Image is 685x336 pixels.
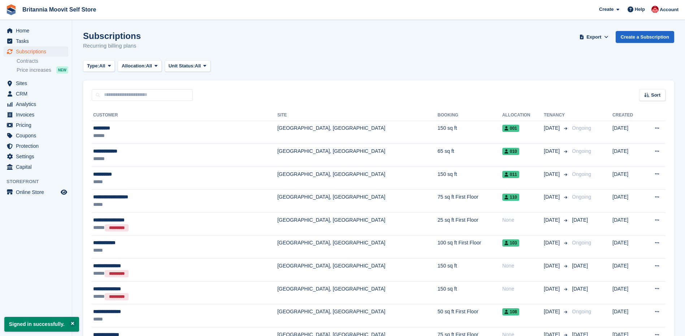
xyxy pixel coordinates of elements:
td: [DATE] [612,167,643,190]
a: Price increases NEW [17,66,68,74]
span: Online Store [16,187,59,197]
td: 150 sq ft [438,167,502,190]
span: Sort [651,92,660,99]
span: Sites [16,78,59,88]
td: [GEOGRAPHIC_DATA], [GEOGRAPHIC_DATA] [277,281,438,304]
td: [DATE] [612,304,643,327]
div: None [502,216,544,224]
th: Customer [92,110,277,121]
td: [DATE] [612,281,643,304]
span: Unit Status: [169,62,195,70]
span: 108 [502,308,519,315]
td: 75 sq ft First Floor [438,190,502,213]
td: 150 sq ft [438,281,502,304]
img: Jo Jopson [651,6,659,13]
span: Ongoing [572,194,591,200]
span: All [146,62,152,70]
span: Ongoing [572,148,591,154]
td: 150 sq ft [438,121,502,144]
td: [DATE] [612,213,643,236]
td: 150 sq ft [438,258,502,282]
a: Britannia Moovit Self Store [19,4,99,16]
span: Help [635,6,645,13]
a: menu [4,78,68,88]
h1: Subscriptions [83,31,141,41]
a: menu [4,36,68,46]
td: 25 sq ft First Floor [438,213,502,236]
a: menu [4,26,68,36]
span: Allocation: [122,62,146,70]
span: Home [16,26,59,36]
td: [GEOGRAPHIC_DATA], [GEOGRAPHIC_DATA] [277,258,438,282]
th: Created [612,110,643,121]
a: menu [4,120,68,130]
a: menu [4,187,68,197]
button: Unit Status: All [165,60,211,72]
td: [GEOGRAPHIC_DATA], [GEOGRAPHIC_DATA] [277,190,438,213]
td: [GEOGRAPHIC_DATA], [GEOGRAPHIC_DATA] [277,304,438,327]
span: [DATE] [572,217,588,223]
a: menu [4,89,68,99]
button: Allocation: All [118,60,162,72]
span: Subscriptions [16,47,59,57]
span: Storefront [6,178,72,185]
div: None [502,262,544,270]
a: Contracts [17,58,68,65]
span: Protection [16,141,59,151]
span: Price increases [17,67,51,74]
a: menu [4,110,68,120]
span: Tasks [16,36,59,46]
td: [GEOGRAPHIC_DATA], [GEOGRAPHIC_DATA] [277,144,438,167]
td: [GEOGRAPHIC_DATA], [GEOGRAPHIC_DATA] [277,235,438,258]
span: Analytics [16,99,59,109]
td: 50 sq ft First Floor [438,304,502,327]
span: [DATE] [544,193,561,201]
span: [DATE] [544,171,561,178]
span: [DATE] [572,263,588,269]
span: Create [599,6,614,13]
button: Type: All [83,60,115,72]
span: Account [660,6,679,13]
td: 100 sq ft First Floor [438,235,502,258]
span: Ongoing [572,240,591,246]
td: [DATE] [612,144,643,167]
span: 103 [502,239,519,247]
span: Invoices [16,110,59,120]
a: Preview store [60,188,68,196]
span: [DATE] [544,239,561,247]
span: [DATE] [572,286,588,292]
span: All [99,62,105,70]
p: Signed in successfully. [4,317,79,332]
div: NEW [56,66,68,74]
a: menu [4,162,68,172]
td: [GEOGRAPHIC_DATA], [GEOGRAPHIC_DATA] [277,121,438,144]
span: [DATE] [544,124,561,132]
th: Booking [438,110,502,121]
span: Settings [16,151,59,162]
th: Tenancy [544,110,569,121]
span: Ongoing [572,171,591,177]
td: [DATE] [612,235,643,258]
td: [DATE] [612,190,643,213]
span: Ongoing [572,309,591,314]
span: Coupons [16,131,59,141]
div: None [502,285,544,293]
span: 011 [502,171,519,178]
span: Export [586,34,601,41]
td: 65 sq ft [438,144,502,167]
a: menu [4,99,68,109]
th: Site [277,110,438,121]
span: 001 [502,125,519,132]
span: 110 [502,194,519,201]
span: [DATE] [544,147,561,155]
span: Type: [87,62,99,70]
td: [DATE] [612,121,643,144]
a: Create a Subscription [616,31,674,43]
span: All [195,62,201,70]
a: menu [4,131,68,141]
th: Allocation [502,110,544,121]
span: Pricing [16,120,59,130]
a: menu [4,151,68,162]
span: 010 [502,148,519,155]
td: [GEOGRAPHIC_DATA], [GEOGRAPHIC_DATA] [277,167,438,190]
